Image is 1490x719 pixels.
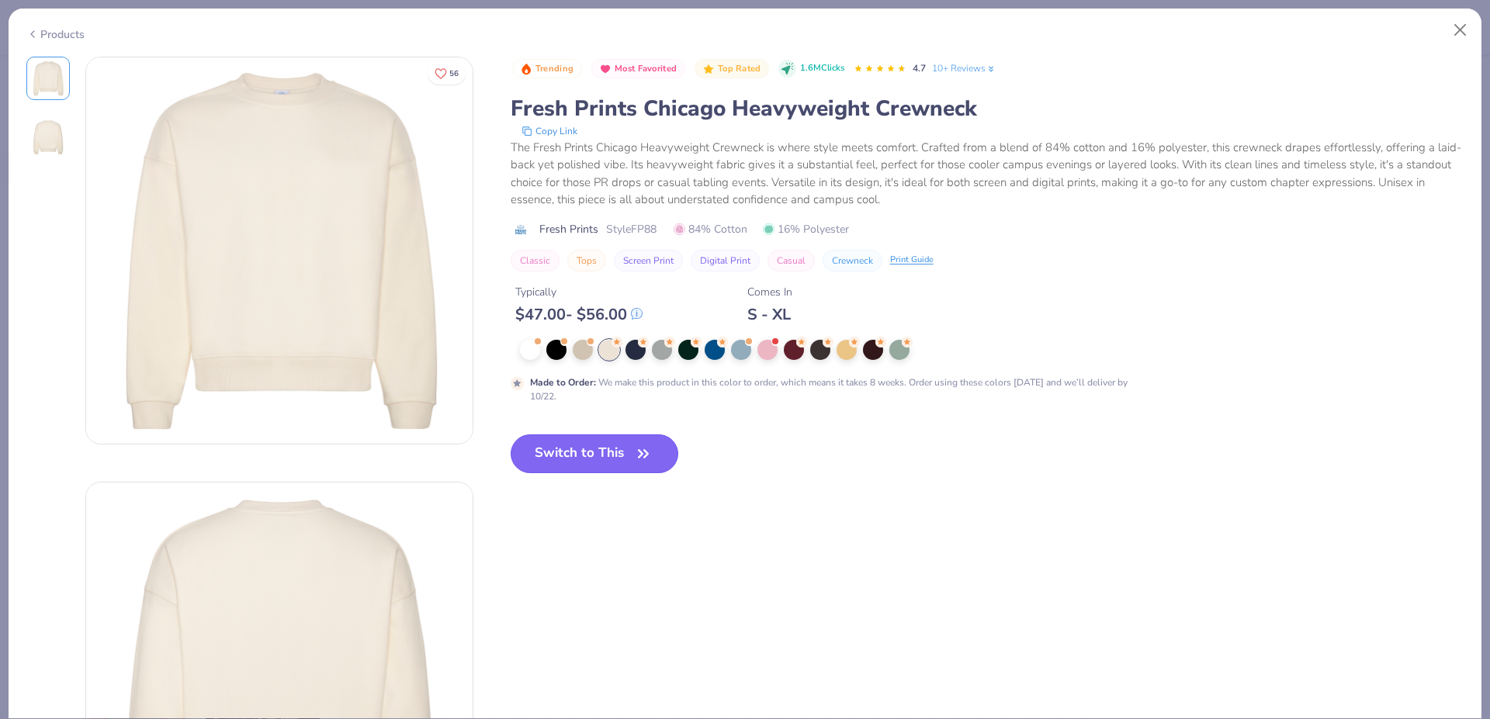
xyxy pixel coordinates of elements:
[606,221,657,237] span: Style FP88
[800,62,844,75] span: 1.6M Clicks
[614,250,683,271] button: Screen Print
[1446,16,1475,45] button: Close
[932,61,996,75] a: 10+ Reviews
[854,57,906,81] div: 4.7 Stars
[718,64,761,73] span: Top Rated
[511,250,560,271] button: Classic
[512,59,582,79] button: Badge Button
[449,70,459,78] span: 56
[674,221,747,237] span: 84% Cotton
[823,250,882,271] button: Crewneck
[768,250,815,271] button: Casual
[615,64,677,73] span: Most Favorited
[763,221,849,237] span: 16% Polyester
[913,62,926,74] span: 4.7
[747,305,792,324] div: S - XL
[530,376,596,389] strong: Made to Order :
[599,63,612,75] img: Most Favorited sort
[890,254,934,267] div: Print Guide
[511,139,1464,209] div: The Fresh Prints Chicago Heavyweight Crewneck is where style meets comfort. Crafted from a blend ...
[695,59,769,79] button: Badge Button
[515,284,643,300] div: Typically
[515,305,643,324] div: $ 47.00 - $ 56.00
[511,94,1464,123] div: Fresh Prints Chicago Heavyweight Crewneck
[428,62,466,85] button: Like
[702,63,715,75] img: Top Rated sort
[86,57,473,444] img: Front
[520,63,532,75] img: Trending sort
[530,375,1131,403] div: We make this product in this color to order, which means it takes 8 weeks. Order using these colo...
[539,221,598,237] span: Fresh Prints
[511,434,679,473] button: Switch to This
[747,284,792,300] div: Comes In
[535,64,573,73] span: Trending
[591,59,685,79] button: Badge Button
[29,60,67,97] img: Front
[517,123,582,139] button: copy to clipboard
[511,223,532,236] img: brand logo
[567,250,606,271] button: Tops
[29,119,67,156] img: Back
[691,250,760,271] button: Digital Print
[26,26,85,43] div: Products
